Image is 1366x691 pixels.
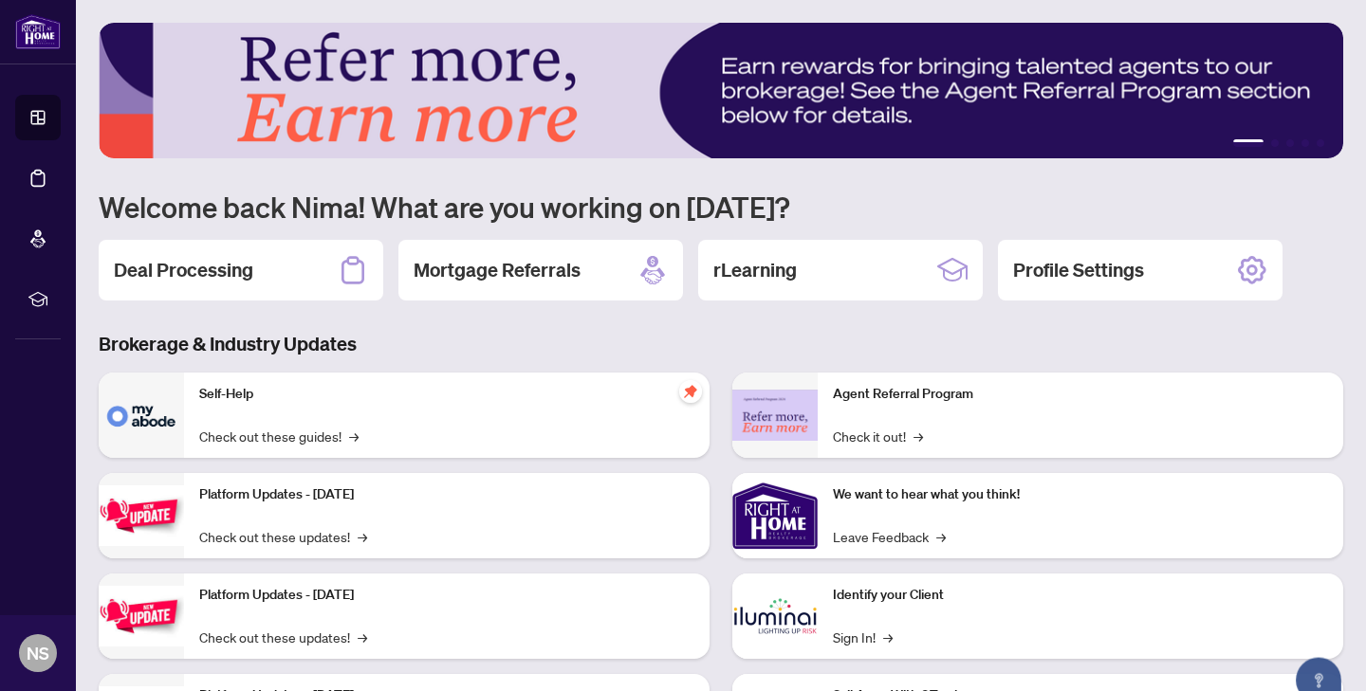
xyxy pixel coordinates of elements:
p: Identify your Client [833,585,1328,606]
img: Slide 0 [99,23,1343,158]
p: Platform Updates - [DATE] [199,484,694,505]
span: pushpin [679,380,702,403]
a: Check out these updates!→ [199,627,367,647]
button: 5 [1317,139,1324,147]
p: Platform Updates - [DATE] [199,585,694,606]
span: → [358,627,367,647]
a: Sign In!→ [833,627,893,647]
img: Platform Updates - July 21, 2025 [99,485,184,545]
span: → [914,426,923,446]
span: → [883,627,893,647]
p: Self-Help [199,384,694,405]
button: 2 [1271,139,1279,147]
h2: Deal Processing [114,257,253,283]
a: Check it out!→ [833,426,923,446]
span: → [349,426,359,446]
button: Open asap [1290,625,1347,682]
h2: rLearning [713,257,797,283]
h2: Profile Settings [1013,257,1144,283]
h2: Mortgage Referrals [414,257,581,283]
h3: Brokerage & Industry Updates [99,331,1343,357]
span: → [358,526,367,547]
img: logo [15,14,61,49]
p: We want to hear what you think! [833,484,1328,505]
span: → [936,526,946,547]
a: Check out these updates!→ [199,526,367,547]
p: Agent Referral Program [833,384,1328,405]
a: Check out these guides!→ [199,426,359,446]
img: Self-Help [99,373,184,458]
a: Leave Feedback→ [833,526,946,547]
button: 3 [1286,139,1294,147]
img: Platform Updates - July 8, 2025 [99,586,184,646]
img: Identify your Client [732,573,818,659]
span: NS [27,640,49,666]
h1: Welcome back Nima! What are you working on [DATE]? [99,189,1343,225]
img: Agent Referral Program [732,390,818,442]
button: 4 [1301,139,1309,147]
img: We want to hear what you think! [732,473,818,558]
button: 1 [1233,139,1264,147]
